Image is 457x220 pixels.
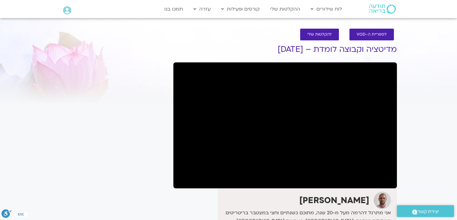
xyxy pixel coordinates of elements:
[267,3,303,15] a: ההקלטות שלי
[374,192,391,209] img: דקל קנטי
[190,3,214,15] a: עזרה
[161,3,186,15] a: תמכו בנו
[299,195,369,206] strong: [PERSON_NAME]
[349,29,394,40] a: לספריית ה-VOD
[417,208,439,216] span: יצירת קשר
[300,29,339,40] a: להקלטות שלי
[397,205,454,217] a: יצירת קשר
[307,32,332,37] span: להקלטות שלי
[173,45,397,54] h1: מדיטציה וקבוצה לומדת – [DATE]
[218,3,263,15] a: קורסים ופעילות
[369,5,396,14] img: תודעה בריאה
[357,32,387,37] span: לספריית ה-VOD
[308,3,345,15] a: לוח שידורים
